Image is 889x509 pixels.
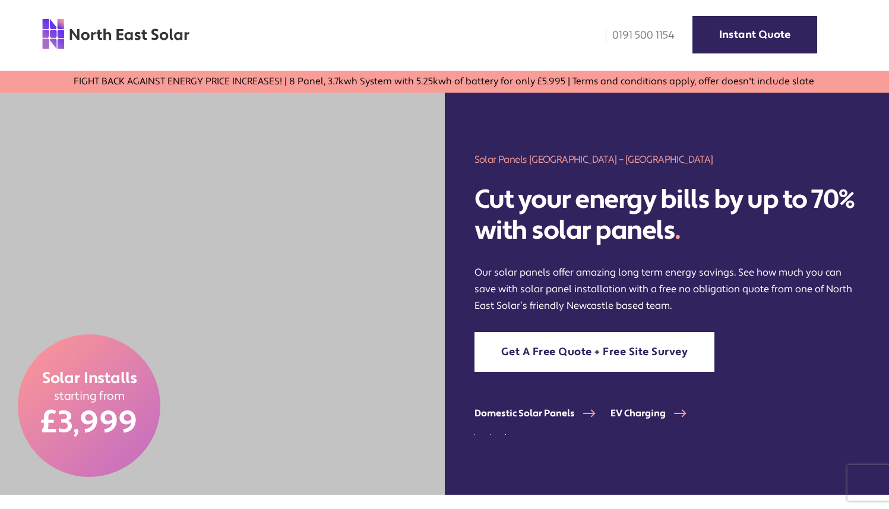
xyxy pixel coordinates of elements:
span: starting from [53,388,125,403]
a: Domestic Solar Panels [474,407,610,419]
span: Solar Installs [42,369,137,389]
a: EV Charging [610,407,701,419]
p: Our solar panels offer amazing long term energy savings. See how much you can save with solar pan... [474,264,860,314]
a: Instant Quote [692,16,817,53]
a: Get A Free Quote + Free Site Survey [474,332,715,372]
a: Solar Installs starting from £3,999 [18,334,160,477]
h2: Cut your energy bills by up to 70% with solar panels [474,184,860,247]
span: . [675,214,681,247]
h1: Solar Panels [GEOGRAPHIC_DATA] – [GEOGRAPHIC_DATA] [474,153,860,166]
img: which logo [426,476,427,477]
a: 0191 500 1154 [597,29,675,42]
img: north east solar logo [42,18,190,50]
span: £3,999 [41,403,138,442]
